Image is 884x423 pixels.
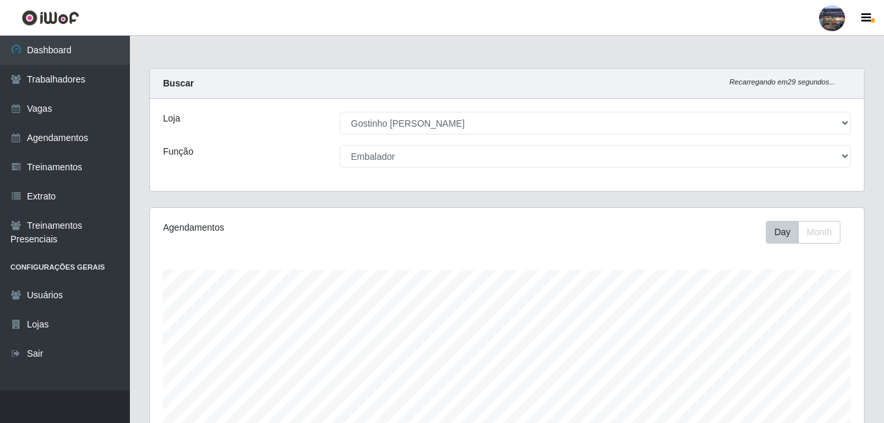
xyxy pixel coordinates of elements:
[21,10,79,26] img: CoreUI Logo
[163,78,194,88] strong: Buscar
[798,221,840,244] button: Month
[163,145,194,159] label: Função
[729,78,835,86] i: Recarregando em 29 segundos...
[766,221,840,244] div: First group
[766,221,799,244] button: Day
[766,221,851,244] div: Toolbar with button groups
[163,112,180,125] label: Loja
[163,221,438,235] div: Agendamentos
